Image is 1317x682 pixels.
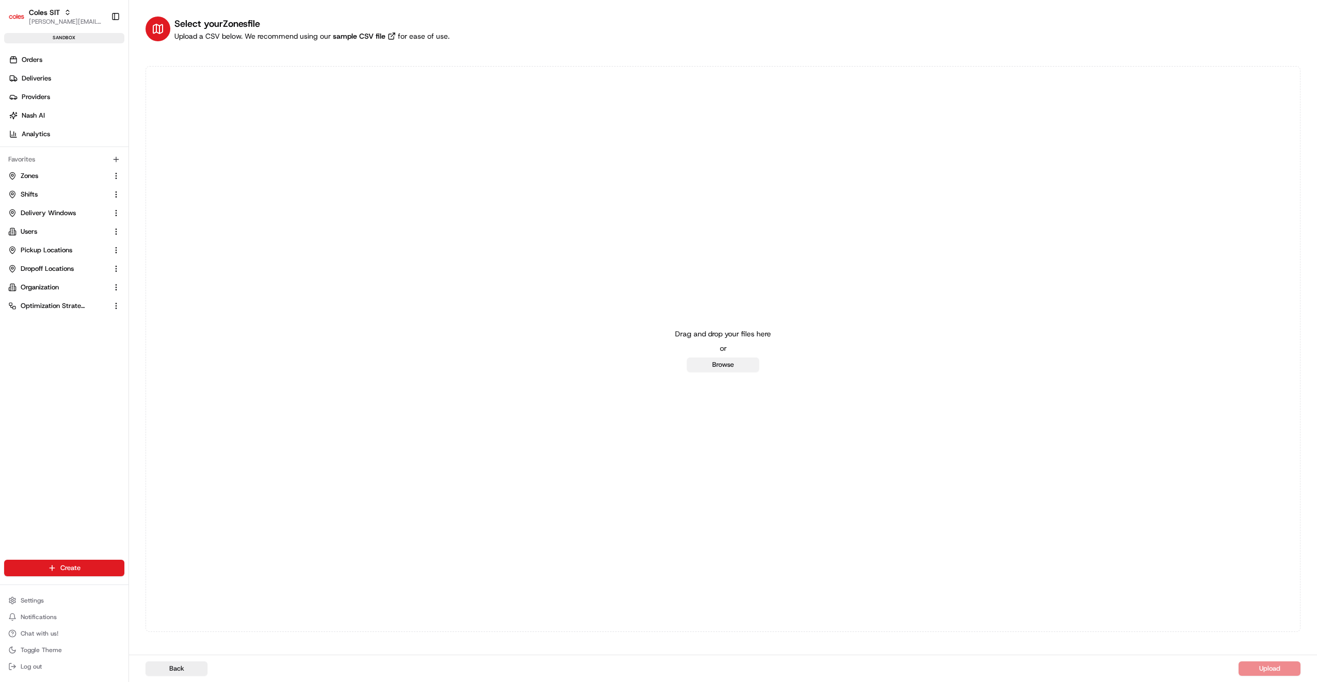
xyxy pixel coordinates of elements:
button: Back [146,661,207,676]
a: Delivery Windows [8,208,108,218]
button: Notifications [4,610,124,624]
a: Nash AI [4,107,129,124]
button: Chat with us! [4,626,124,641]
img: Nash [10,10,31,30]
button: Zones [4,168,124,184]
a: Dropoff Locations [8,264,108,273]
p: Drag and drop your files here [675,329,771,339]
img: 1736555255976-a54dd68f-1ca7-489b-9aae-adbdc363a1c4 [10,98,29,117]
button: Start new chat [175,101,188,113]
a: 💻API Documentation [83,145,170,164]
div: 📗 [10,150,19,158]
input: Clear [27,66,170,77]
span: API Documentation [98,149,166,159]
a: Organization [8,283,108,292]
span: Delivery Windows [21,208,76,218]
p: Welcome 👋 [10,41,188,57]
span: Notifications [21,613,57,621]
a: 📗Knowledge Base [6,145,83,164]
span: Deliveries [22,74,51,83]
button: Coles SITColes SIT[PERSON_NAME][EMAIL_ADDRESS][PERSON_NAME][PERSON_NAME][DOMAIN_NAME] [4,4,107,29]
p: or [720,343,727,353]
span: Dropoff Locations [21,264,74,273]
span: Shifts [21,190,38,199]
button: [PERSON_NAME][EMAIL_ADDRESS][PERSON_NAME][PERSON_NAME][DOMAIN_NAME] [29,18,103,26]
div: Favorites [4,151,124,168]
a: Shifts [8,190,108,199]
button: Dropoff Locations [4,261,124,277]
span: Optimization Strategy [21,301,86,311]
button: Toggle Theme [4,643,124,657]
a: Analytics [4,126,129,142]
button: Pickup Locations [4,242,124,258]
button: Optimization Strategy [4,298,124,314]
span: Toggle Theme [21,646,62,654]
span: Create [60,563,81,573]
span: Nash AI [22,111,45,120]
button: Delivery Windows [4,205,124,221]
button: Organization [4,279,124,296]
span: Pylon [103,174,125,182]
div: sandbox [4,33,124,43]
a: Orders [4,52,129,68]
button: Shifts [4,186,124,203]
span: Providers [22,92,50,102]
div: 💻 [87,150,95,158]
a: Deliveries [4,70,129,87]
img: Coles SIT [8,8,25,25]
button: Settings [4,593,124,608]
div: Start new chat [35,98,169,108]
span: Users [21,227,37,236]
a: Optimization Strategy [8,301,108,311]
h1: Select your Zones file [174,17,449,31]
span: Pickup Locations [21,246,72,255]
button: Users [4,223,124,240]
button: Browse [687,358,759,372]
span: Organization [21,283,59,292]
a: Pickup Locations [8,246,108,255]
a: Users [8,227,108,236]
span: Log out [21,662,42,671]
div: We're available if you need us! [35,108,131,117]
span: Settings [21,596,44,605]
button: Log out [4,659,124,674]
span: Knowledge Base [21,149,79,159]
a: sample CSV file [331,31,398,41]
div: Upload a CSV below. We recommend using our for ease of use. [174,31,449,41]
button: Coles SIT [29,7,60,18]
span: Chat with us! [21,629,58,638]
button: Create [4,560,124,576]
a: Providers [4,89,129,105]
span: Zones [21,171,38,181]
a: Powered byPylon [73,174,125,182]
span: Orders [22,55,42,64]
a: Zones [8,171,108,181]
span: Analytics [22,129,50,139]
